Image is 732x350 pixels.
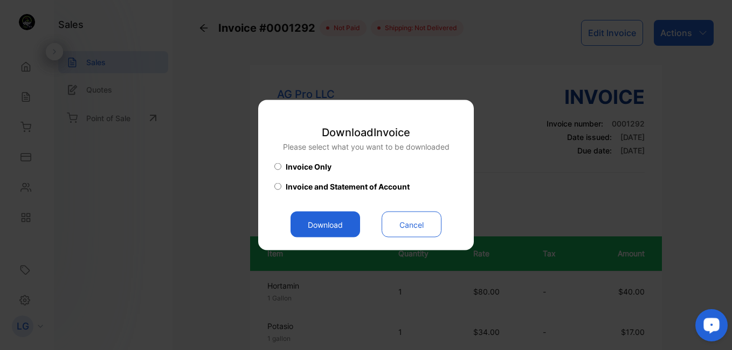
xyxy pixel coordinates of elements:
button: Download [291,212,360,237]
button: Cancel [382,212,441,237]
span: Invoice and Statement of Account [286,181,410,192]
p: Please select what you want to be downloaded [283,141,450,152]
span: Invoice Only [286,161,332,172]
iframe: LiveChat chat widget [687,305,732,350]
p: Download Invoice [283,124,450,141]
